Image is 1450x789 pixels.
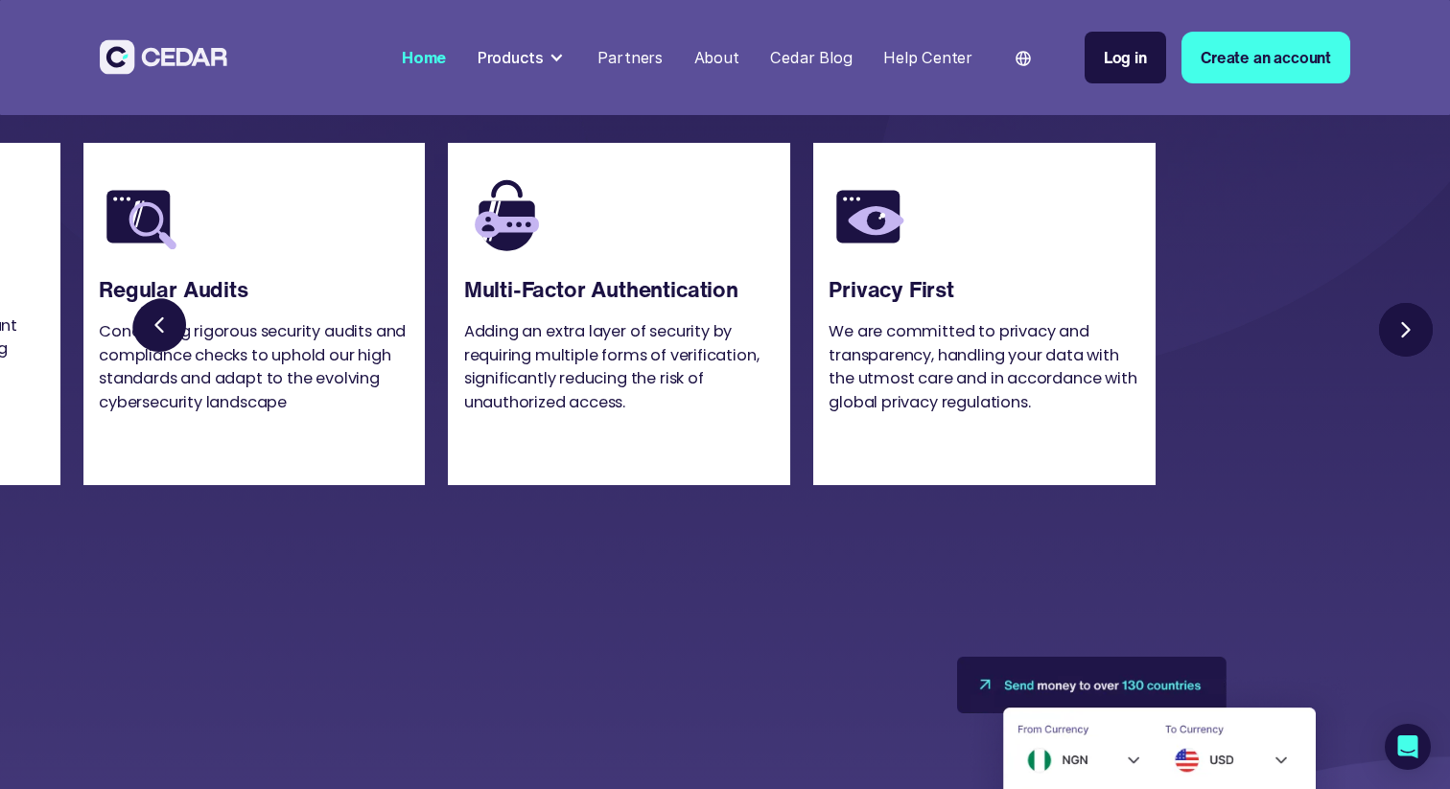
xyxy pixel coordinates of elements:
[1104,46,1147,69] div: Log in
[762,36,860,79] a: Cedar Blog
[883,46,972,69] div: Help Center
[132,298,195,360] a: Previous slide
[402,46,446,69] div: Home
[478,46,544,69] div: Products
[876,36,980,79] a: Help Center
[694,46,739,69] div: About
[1016,51,1031,66] img: world icon
[470,37,574,77] div: Products
[1181,32,1350,83] a: Create an account
[1374,298,1437,360] a: Next slide
[597,46,663,69] div: Partners
[770,46,852,69] div: Cedar Blog
[394,36,455,79] a: Home
[686,36,746,79] a: About
[1085,32,1166,83] a: Log in
[1385,724,1431,770] div: Open Intercom Messenger
[590,36,670,79] a: Partners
